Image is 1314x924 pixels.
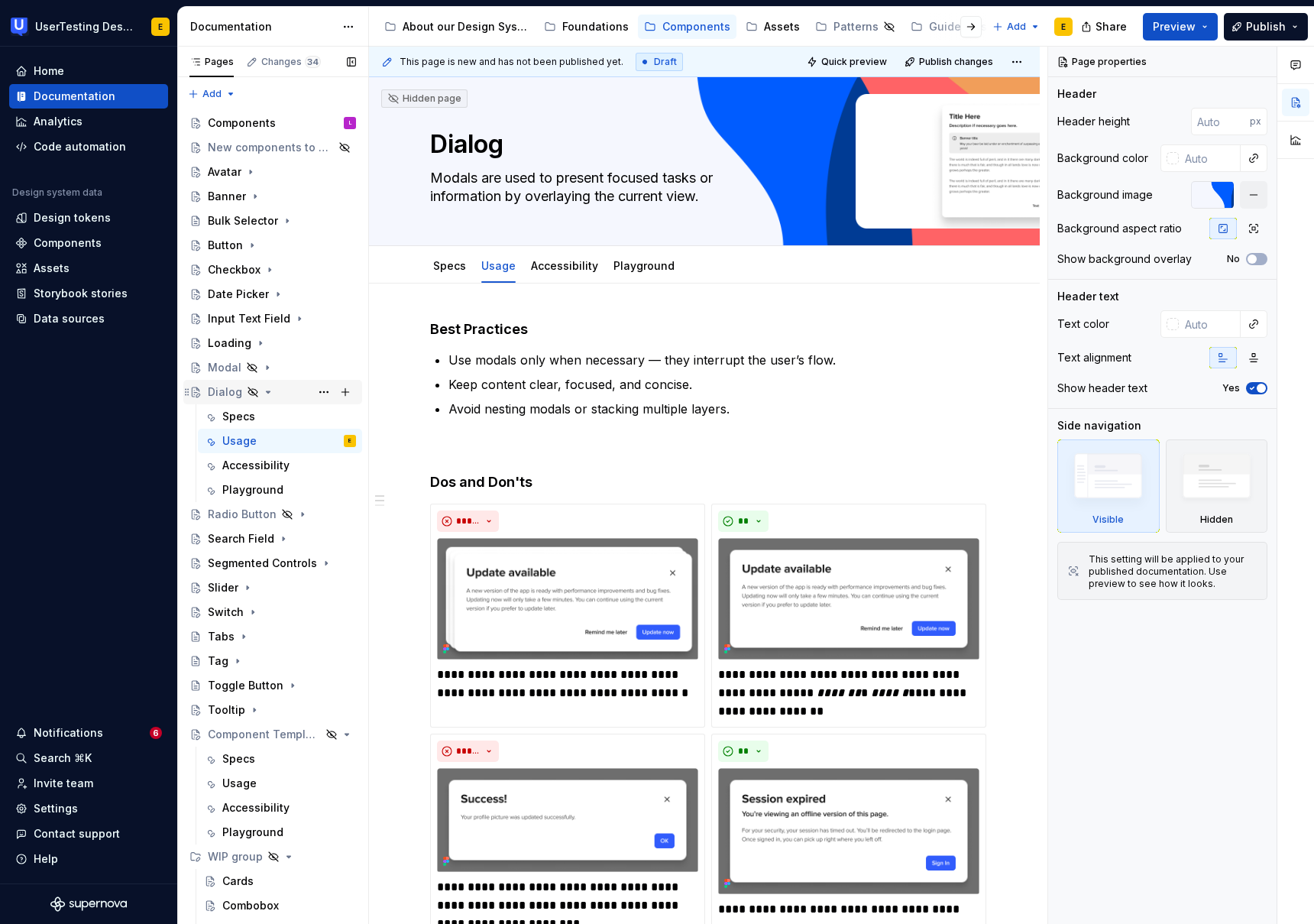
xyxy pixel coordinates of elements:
[34,210,111,225] div: Design tokens
[1227,253,1240,265] label: No
[525,249,604,281] div: Accessibility
[718,768,979,894] img: c6c2767b-ce67-4dab-9f0a-2f4dd93da71e.png
[222,800,290,815] div: Accessibility
[1191,108,1250,135] input: Auto
[198,796,362,820] a: Accessibility
[208,653,228,669] div: Tag
[183,355,362,380] a: Modal
[208,189,246,204] div: Banner
[183,160,362,184] a: Avatar
[12,186,102,199] div: Design system data
[1057,381,1147,396] div: Show header text
[34,89,115,104] div: Documentation
[9,822,168,846] button: Contact support
[11,18,29,36] img: 41adf70f-fc1c-4662-8e2d-d2ab9c673b1b.png
[1250,115,1261,128] p: px
[150,727,162,739] span: 6
[198,747,362,771] a: Specs
[562,19,629,34] div: Foundations
[198,429,362,453] a: UsageE
[9,796,168,821] a: Settings
[158,21,163,33] div: E
[427,166,976,209] textarea: Modals are used to present focused tasks or information by overlaying the current view.
[9,84,168,109] a: Documentation
[437,538,698,660] img: 6b6d7061-a26c-4f2d-9c02-637759540062.png
[183,331,362,355] a: Loading
[9,306,168,331] a: Data sources
[34,851,58,867] div: Help
[430,474,532,490] strong: Dos and Don'ts
[433,259,466,272] a: Specs
[208,213,278,229] div: Bulk Selector
[1057,221,1182,236] div: Background aspect ratio
[1096,19,1127,34] span: Share
[1057,289,1119,304] div: Header text
[222,458,290,473] div: Accessibility
[531,259,598,272] a: Accessibility
[222,898,279,913] div: Combobox
[222,825,283,840] div: Playground
[208,311,290,326] div: Input Text Field
[1092,514,1124,526] div: Visible
[1179,310,1241,338] input: Auto
[9,109,168,134] a: Analytics
[1057,439,1160,533] div: Visible
[1057,418,1141,433] div: Side navigation
[3,10,174,43] button: UserTesting Design SystemE
[183,600,362,624] a: Switch
[198,869,362,893] a: Cards
[183,845,362,869] div: WIP group
[654,56,677,68] span: Draft
[1246,19,1286,34] span: Publish
[34,261,70,276] div: Assets
[222,482,283,498] div: Playground
[718,538,979,660] img: d2490523-d803-4ff5-ba1d-31062d56e7c3.png
[34,311,105,326] div: Data sources
[305,56,321,68] span: 34
[208,702,245,718] div: Tooltip
[1057,114,1130,129] div: Header height
[9,231,168,255] a: Components
[222,751,255,767] div: Specs
[198,820,362,845] a: Playground
[183,575,362,600] a: Slider
[208,849,263,864] div: WIP group
[222,409,255,424] div: Specs
[607,249,681,281] div: Playground
[1089,553,1257,590] div: This setting will be applied to your published documentation. Use preview to see how it looks.
[208,727,321,742] div: Component Template
[208,336,251,351] div: Loading
[208,605,244,620] div: Switch
[208,507,277,522] div: Radio Button
[400,56,623,68] span: This page is new and has not been published yet.
[198,404,362,429] a: Specs
[9,256,168,280] a: Assets
[261,56,321,68] div: Changes
[403,19,529,34] div: About our Design System
[821,56,887,68] span: Quick preview
[198,893,362,918] a: Combobox
[222,776,257,791] div: Usage
[208,262,261,277] div: Checkbox
[349,115,351,131] div: L
[430,321,528,337] strong: Best Practices
[183,233,362,258] a: Button
[1224,13,1308,41] button: Publish
[929,19,987,34] div: Guidelines
[208,531,274,546] div: Search Field
[34,286,128,301] div: Storybook stories
[198,771,362,796] a: Usage
[183,83,241,105] button: Add
[9,771,168,796] a: Invite team
[183,551,362,575] a: Segmented Controls
[183,527,362,551] a: Search Field
[740,15,806,39] a: Assets
[1073,13,1137,41] button: Share
[208,384,242,400] div: Dialog
[9,847,168,871] button: Help
[1153,19,1196,34] span: Preview
[183,380,362,404] a: Dialog
[222,874,254,889] div: Cards
[1143,13,1218,41] button: Preview
[34,114,83,129] div: Analytics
